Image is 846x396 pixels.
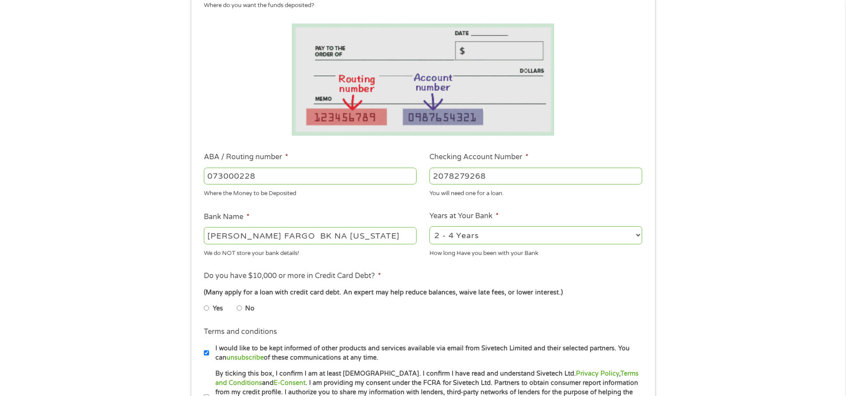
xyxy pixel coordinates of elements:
label: Checking Account Number [429,153,528,162]
a: Terms and Conditions [215,370,639,387]
input: 263177916 [204,168,417,184]
a: unsubscribe [226,354,264,361]
a: E-Consent [274,379,306,387]
img: Routing number location [292,24,555,136]
div: Where do you want the funds deposited? [204,1,635,10]
label: ABA / Routing number [204,153,288,162]
label: No [245,304,254,314]
div: How long Have you been with your Bank [429,246,642,258]
a: Privacy Policy [576,370,619,377]
label: Do you have $10,000 or more in Credit Card Debt? [204,271,381,281]
label: Yes [213,304,223,314]
input: 345634636 [429,168,642,184]
label: Years at Your Bank [429,212,499,221]
div: Where the Money to be Deposited [204,186,417,198]
label: Terms and conditions [204,327,277,337]
label: Bank Name [204,212,250,222]
div: You will need one for a loan. [429,186,642,198]
label: I would like to be kept informed of other products and services available via email from Sivetech... [209,344,645,363]
div: We do NOT store your bank details! [204,246,417,258]
div: (Many apply for a loan with credit card debt. An expert may help reduce balances, waive late fees... [204,288,642,298]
